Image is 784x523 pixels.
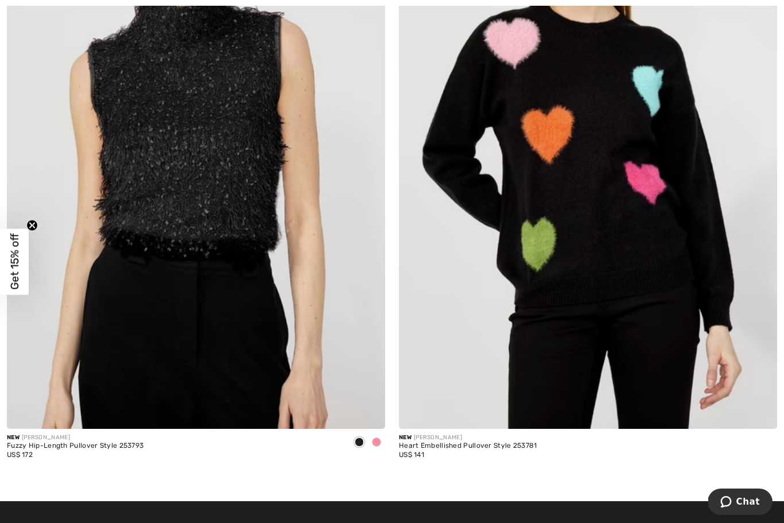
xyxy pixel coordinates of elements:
span: New [399,434,412,441]
div: [PERSON_NAME] [7,433,143,442]
div: Heart Embellished Pullover Style 253781 [399,442,537,450]
iframe: Opens a widget where you can chat to one of our agents [708,489,773,517]
div: Fuzzy Hip-Length Pullover Style 253793 [7,442,143,450]
span: US$ 172 [7,451,33,459]
div: Blush [368,433,385,452]
span: Get 15% off [8,234,21,290]
span: New [7,434,20,441]
button: Close teaser [26,219,38,231]
div: Black [351,433,368,452]
span: US$ 141 [399,451,424,459]
div: [PERSON_NAME] [399,433,537,442]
